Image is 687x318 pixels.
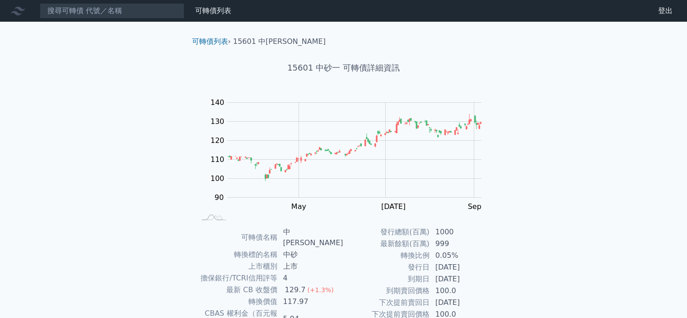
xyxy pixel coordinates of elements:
td: [DATE] [430,297,492,309]
td: 發行日 [344,261,430,273]
tspan: 140 [210,98,224,107]
td: 轉換標的名稱 [196,249,278,261]
td: 到期日 [344,273,430,285]
td: [DATE] [430,273,492,285]
tspan: 110 [210,155,224,164]
td: 中砂 [278,249,344,261]
li: 15601 中[PERSON_NAME] [233,36,326,47]
td: 發行總額(百萬) [344,226,430,238]
td: 0.05% [430,250,492,261]
tspan: Sep [468,202,481,211]
td: 4 [278,272,344,284]
td: 擔保銀行/TCRI信用評等 [196,272,278,284]
tspan: 90 [215,193,224,202]
td: 上市櫃別 [196,261,278,272]
a: 登出 [651,4,680,18]
td: 1000 [430,226,492,238]
g: Chart [206,98,495,229]
tspan: May [291,202,306,211]
td: 可轉債名稱 [196,226,278,249]
h1: 15601 中砂一 可轉債詳細資訊 [185,62,503,74]
a: 可轉債列表 [195,6,231,15]
td: 到期賣回價格 [344,285,430,297]
td: 最新 CB 收盤價 [196,284,278,296]
td: 999 [430,238,492,250]
span: (+1.3%) [307,286,333,294]
td: [DATE] [430,261,492,273]
td: 100.0 [430,285,492,297]
td: 最新餘額(百萬) [344,238,430,250]
li: › [192,36,231,47]
td: 117.97 [278,296,344,308]
tspan: 100 [210,174,224,183]
input: 搜尋可轉債 代號／名稱 [40,3,184,19]
td: 上市 [278,261,344,272]
tspan: [DATE] [381,202,406,211]
td: 轉換比例 [344,250,430,261]
td: 中[PERSON_NAME] [278,226,344,249]
div: 129.7 [283,285,308,295]
td: 下次提前賣回日 [344,297,430,309]
tspan: 120 [210,136,224,145]
tspan: 130 [210,117,224,126]
td: 轉換價值 [196,296,278,308]
a: 可轉債列表 [192,37,228,46]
